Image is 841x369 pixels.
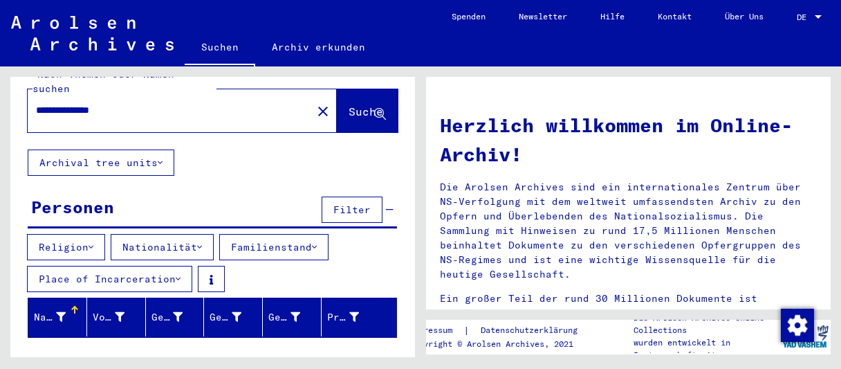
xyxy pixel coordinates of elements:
a: Suchen [185,30,255,66]
div: Vorname [93,310,124,325]
div: Geburtsdatum [268,310,300,325]
span: Filter [333,204,371,216]
div: Geburtsdatum [268,306,321,328]
span: DE [797,12,812,22]
img: Arolsen_neg.svg [11,16,174,51]
a: Datenschutzerklärung [470,323,594,338]
div: Geburtsname [151,306,204,328]
p: Die Arolsen Archives sind ein internationales Zentrum über NS-Verfolgung mit dem weltweit umfasse... [440,180,817,282]
div: Geburt‏ [210,310,241,325]
div: Prisoner # [327,306,380,328]
div: | [409,323,594,338]
div: Prisoner # [327,310,359,325]
button: Place of Incarceration [27,266,192,292]
h1: Herzlich willkommen im Online-Archiv! [440,111,817,169]
button: Clear [309,97,337,125]
p: wurden entwickelt in Partnerschaft mit [634,336,780,361]
mat-header-cell: Geburt‏ [204,298,263,336]
mat-header-cell: Prisoner # [322,298,396,336]
button: Suche [337,89,398,132]
button: Filter [322,197,382,223]
p: Die Arolsen Archives Online-Collections [634,312,780,336]
a: Archiv erkunden [255,30,382,64]
img: Zustimmung ändern [781,309,814,342]
mat-header-cell: Geburtsdatum [263,298,322,336]
div: Geburtsname [151,310,183,325]
a: Impressum [409,323,463,338]
div: Nachname [34,310,66,325]
p: Copyright © Arolsen Archives, 2021 [409,338,594,350]
p: Ein großer Teil der rund 30 Millionen Dokumente ist inzwischen im Online-Archiv der Arolsen Archi... [440,291,817,350]
button: Nationalität [111,234,214,260]
button: Familienstand [219,234,329,260]
mat-header-cell: Geburtsname [146,298,205,336]
span: Suche [349,105,383,118]
div: Geburt‏ [210,306,262,328]
mat-icon: close [315,103,331,120]
button: Archival tree units [28,150,174,176]
button: Religion [27,234,105,260]
div: Personen [31,195,114,219]
mat-header-cell: Vorname [87,298,146,336]
mat-header-cell: Nachname [28,298,87,336]
div: Nachname [34,306,86,328]
div: Vorname [93,306,145,328]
